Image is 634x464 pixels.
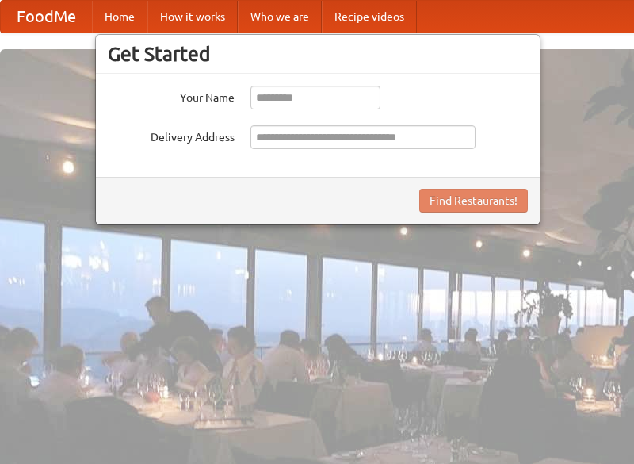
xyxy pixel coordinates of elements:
a: Who we are [238,1,322,33]
label: Delivery Address [108,125,235,145]
a: How it works [147,1,238,33]
label: Your Name [108,86,235,105]
a: Home [92,1,147,33]
a: FoodMe [1,1,92,33]
button: Find Restaurants! [419,189,528,213]
a: Recipe videos [322,1,417,33]
h3: Get Started [108,42,528,66]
